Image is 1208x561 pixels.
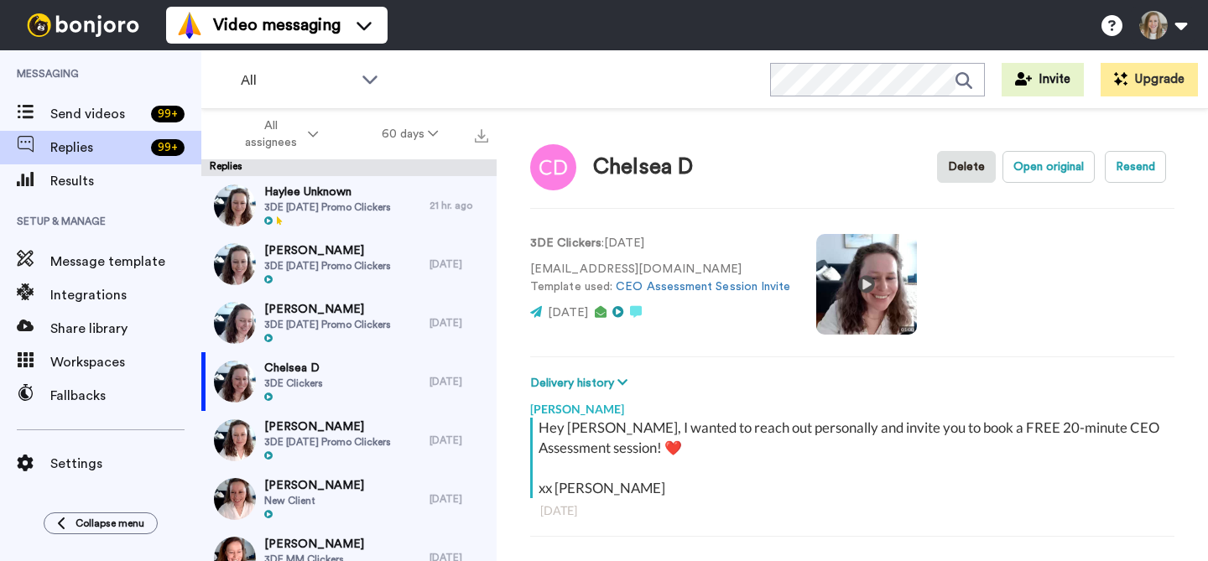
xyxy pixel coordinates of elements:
span: Integrations [50,285,201,305]
span: 3DE [DATE] Promo Clickers [264,435,391,449]
button: Resend [1105,151,1166,183]
div: [DATE] [540,502,1164,519]
div: 99 + [151,106,185,122]
span: [DATE] [548,307,588,319]
p: [EMAIL_ADDRESS][DOMAIN_NAME] Template used: [530,261,791,296]
a: [PERSON_NAME]3DE [DATE] Promo Clickers[DATE] [201,411,497,470]
img: 5b1bb339-39e0-4198-baf6-f260eb26e29e-thumb.jpg [214,361,256,403]
span: Collapse menu [75,517,144,530]
a: Chelsea D3DE Clickers[DATE] [201,352,497,411]
button: Collapse menu [44,512,158,534]
span: Send videos [50,104,144,124]
span: Share library [50,319,201,339]
a: [PERSON_NAME]3DE [DATE] Promo Clickers[DATE] [201,293,497,352]
a: [PERSON_NAME]New Client[DATE] [201,470,497,528]
div: Chelsea D [593,155,693,179]
a: Haylee Unknown3DE [DATE] Promo Clickers21 hr. ago [201,176,497,235]
span: Haylee Unknown [264,184,391,200]
button: Upgrade [1101,63,1198,96]
span: [PERSON_NAME] [264,301,391,318]
img: df89fe4a-021f-495f-9e34-edcd52ff9c58-thumb.jpg [214,419,256,461]
button: Invite [1002,63,1084,96]
span: Message template [50,252,201,272]
div: [DATE] [430,375,488,388]
span: Workspaces [50,352,201,372]
img: bj-logo-header-white.svg [20,13,146,37]
span: New Client [264,494,364,507]
button: Export all results that match these filters now. [470,122,493,147]
span: 3DE Clickers [264,377,323,390]
div: 21 hr. ago [430,199,488,212]
span: Video messaging [213,13,341,37]
img: c9df30c5-c730-44d7-8c94-e8f3e685cacc-thumb.jpg [214,243,256,285]
span: [PERSON_NAME] [264,477,364,494]
img: 52bad56d-f862-49fc-9574-1706daaacad0-thumb.jpg [214,478,256,520]
img: vm-color.svg [176,12,203,39]
div: Hey [PERSON_NAME], I wanted to reach out personally and invite you to book a FREE 20-minute CEO A... [539,418,1170,498]
span: All assignees [237,117,305,151]
span: All [241,70,353,91]
button: 60 days [350,119,470,149]
p: : [DATE] [530,235,791,252]
span: Fallbacks [50,386,201,406]
span: Settings [50,454,201,474]
div: [DATE] [430,434,488,447]
span: [PERSON_NAME] [264,418,391,435]
div: 99 + [151,139,185,156]
span: 3DE [DATE] Promo Clickers [264,318,391,331]
img: Image of Chelsea D [530,144,576,190]
img: 5e06e1a8-e64e-455a-a9f5-584d378982ef-thumb.jpg [214,184,256,226]
strong: 3DE Clickers [530,237,601,249]
span: [PERSON_NAME] [264,536,364,553]
a: CEO Assessment Session Invite [616,281,790,293]
span: 3DE [DATE] Promo Clickers [264,259,391,273]
button: Open original [1002,151,1095,183]
button: Delivery history [530,374,633,392]
div: Replies [201,159,497,176]
div: [DATE] [430,257,488,271]
button: All assignees [205,111,350,158]
div: [DATE] [430,316,488,330]
span: Replies [50,138,144,158]
span: [PERSON_NAME] [264,242,391,259]
span: 3DE [DATE] Promo Clickers [264,200,391,214]
div: [PERSON_NAME] [530,392,1174,418]
span: Chelsea D [264,360,323,377]
a: [PERSON_NAME]3DE [DATE] Promo Clickers[DATE] [201,235,497,293]
span: Results [50,171,201,191]
button: Delete [937,151,996,183]
img: 3620d16f-ba32-42e1-a430-5dbb66718064-thumb.jpg [214,302,256,344]
div: [DATE] [430,492,488,506]
img: export.svg [475,129,488,143]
